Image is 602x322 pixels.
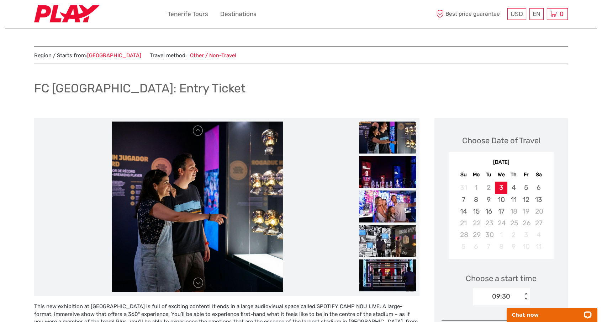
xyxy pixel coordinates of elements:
div: Not available Sunday, August 31st, 2025 [457,182,470,193]
div: Not available Wednesday, September 24th, 2025 [495,217,507,229]
div: Not available Sunday, October 5th, 2025 [457,241,470,252]
a: Tenerife Tours [168,9,208,19]
a: Other / Non-Travel [187,52,236,59]
span: 0 [559,10,565,17]
div: Not available Tuesday, September 30th, 2025 [482,229,495,241]
a: Destinations [220,9,257,19]
div: 09:30 [492,292,510,301]
div: Su [457,170,470,179]
div: Choose Wednesday, September 10th, 2025 [495,194,507,205]
div: Not available Monday, October 6th, 2025 [470,241,482,252]
div: Not available Sunday, September 28th, 2025 [457,229,470,241]
div: We [495,170,507,179]
img: 0a04e155a8ae48978e8c85ec0fc8e634_slider_thumbnail.jpg [359,259,416,291]
div: Not available Wednesday, October 8th, 2025 [495,241,507,252]
span: Travel method: [150,50,236,60]
div: Sa [532,170,545,179]
img: 0b3d86538f174b8f85b1af72d6b3e17a_slider_thumbnail.jpg [359,225,416,257]
div: Choose Thursday, September 11th, 2025 [507,194,520,205]
div: Not available Monday, September 29th, 2025 [470,229,482,241]
img: 3f213e11a2b7415190b413500178911d_slider_thumbnail.jpg [359,156,416,188]
img: 007c0ec93279463193aa6817f35ee063_main_slider.jpg [112,122,283,292]
div: < > [523,293,529,300]
div: Not available Thursday, October 9th, 2025 [507,241,520,252]
div: Not available Tuesday, September 23rd, 2025 [482,217,495,229]
div: Not available Monday, September 1st, 2025 [470,182,482,193]
div: Not available Wednesday, October 1st, 2025 [495,229,507,241]
div: Choose Wednesday, September 3rd, 2025 [495,182,507,193]
div: Not available Tuesday, October 7th, 2025 [482,241,495,252]
div: Not available Tuesday, September 2nd, 2025 [482,182,495,193]
img: 007c0ec93279463193aa6817f35ee063_slider_thumbnail.jpg [359,122,416,154]
div: Choose Monday, September 8th, 2025 [470,194,482,205]
div: Not available Monday, September 22nd, 2025 [470,217,482,229]
img: 2467-7e1744d7-2434-4362-8842-68c566c31c52_logo_small.jpg [34,5,99,23]
div: Not available Thursday, October 2nd, 2025 [507,229,520,241]
div: Not available Friday, October 3rd, 2025 [520,229,532,241]
h1: FC [GEOGRAPHIC_DATA]: Entry Ticket [34,81,245,96]
div: EN [529,8,544,20]
div: Choose Friday, September 12th, 2025 [520,194,532,205]
span: Region / Starts from: [34,52,141,59]
span: Best price guarantee [434,8,506,20]
span: USD [511,10,523,17]
img: 970c4f255fec4e39899f424658d4446c_slider_thumbnail.jpg [359,190,416,222]
div: Choose Wednesday, September 17th, 2025 [495,205,507,217]
div: Not available Saturday, September 20th, 2025 [532,205,545,217]
div: [DATE] [449,159,554,166]
div: Not available Friday, September 26th, 2025 [520,217,532,229]
div: Not available Saturday, October 4th, 2025 [532,229,545,241]
div: Choose Sunday, September 7th, 2025 [457,194,470,205]
div: Choose Sunday, September 14th, 2025 [457,205,470,217]
div: Choose Thursday, September 4th, 2025 [507,182,520,193]
div: Th [507,170,520,179]
div: Not available Thursday, September 25th, 2025 [507,217,520,229]
a: [GEOGRAPHIC_DATA] [87,52,141,59]
div: Choose Monday, September 15th, 2025 [470,205,482,217]
div: Mo [470,170,482,179]
div: Tu [482,170,495,179]
div: Choose Friday, September 5th, 2025 [520,182,532,193]
div: Not available Friday, October 10th, 2025 [520,241,532,252]
div: Choose Tuesday, September 16th, 2025 [482,205,495,217]
iframe: LiveChat chat widget [502,300,602,322]
div: Choose Date of Travel [462,135,540,146]
div: Fr [520,170,532,179]
div: Choose Saturday, September 13th, 2025 [532,194,545,205]
div: Choose Tuesday, September 9th, 2025 [482,194,495,205]
div: Not available Thursday, September 18th, 2025 [507,205,520,217]
div: Choose Saturday, September 6th, 2025 [532,182,545,193]
div: month 2025-09 [451,182,551,252]
div: Not available Friday, September 19th, 2025 [520,205,532,217]
div: Not available Sunday, September 21st, 2025 [457,217,470,229]
div: Not available Saturday, October 11th, 2025 [532,241,545,252]
div: Not available Saturday, September 27th, 2025 [532,217,545,229]
span: Choose a start time [466,273,537,284]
